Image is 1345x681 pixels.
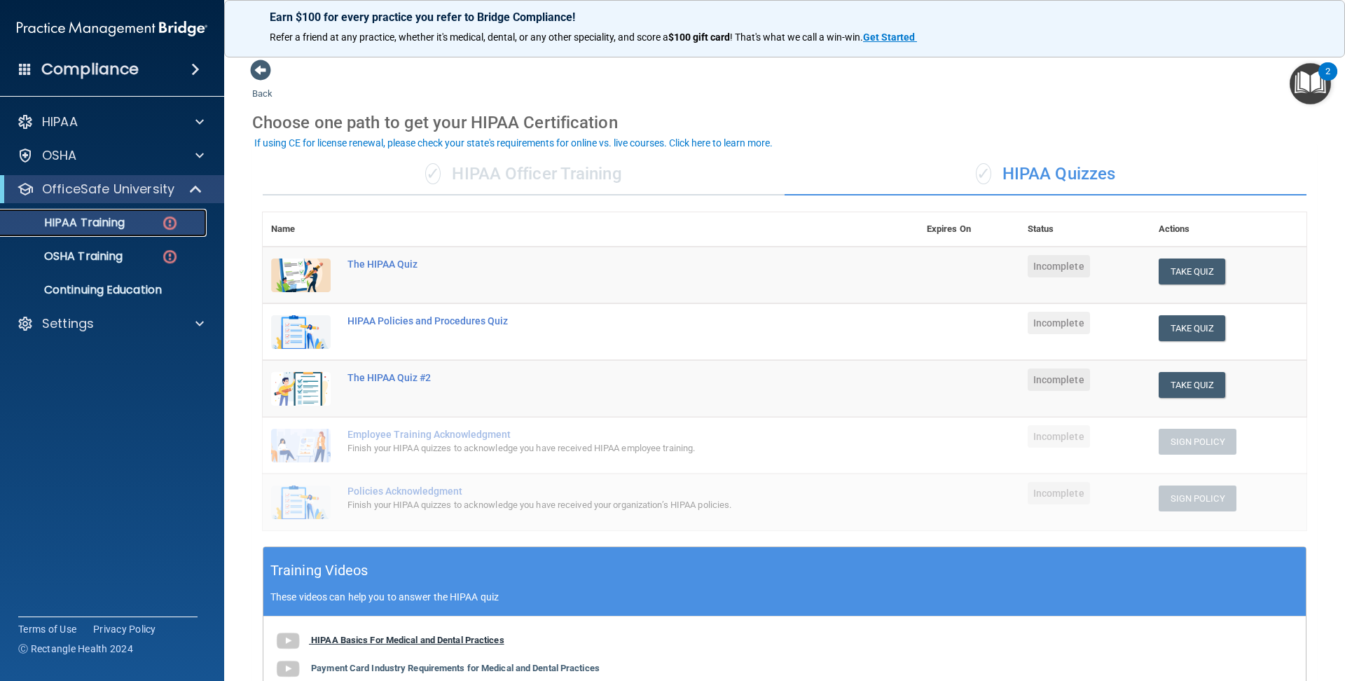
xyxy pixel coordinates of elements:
button: Sign Policy [1159,486,1236,511]
th: Actions [1150,212,1306,247]
button: Take Quiz [1159,259,1226,284]
a: Terms of Use [18,622,76,636]
span: ✓ [425,163,441,184]
div: 2 [1325,71,1330,90]
span: Incomplete [1028,369,1090,391]
p: These videos can help you to answer the HIPAA quiz [270,591,1299,603]
p: OSHA [42,147,77,164]
p: HIPAA Training [9,216,125,230]
th: Name [263,212,339,247]
img: gray_youtube_icon.38fcd6cc.png [274,627,302,655]
div: Finish your HIPAA quizzes to acknowledge you have received HIPAA employee training. [347,440,848,457]
span: Incomplete [1028,482,1090,504]
strong: $100 gift card [668,32,730,43]
p: Continuing Education [9,283,200,297]
div: Finish your HIPAA quizzes to acknowledge you have received your organization’s HIPAA policies. [347,497,848,514]
p: OfficeSafe University [42,181,174,198]
a: Get Started [863,32,917,43]
span: Ⓒ Rectangle Health 2024 [18,642,133,656]
a: Settings [17,315,204,332]
img: PMB logo [17,15,207,43]
p: OSHA Training [9,249,123,263]
button: Take Quiz [1159,372,1226,398]
p: HIPAA [42,113,78,130]
b: HIPAA Basics For Medical and Dental Practices [311,635,504,645]
h4: Compliance [41,60,139,79]
a: OfficeSafe University [17,181,203,198]
div: Employee Training Acknowledgment [347,429,848,440]
div: If using CE for license renewal, please check your state's requirements for online vs. live cours... [254,138,773,148]
div: HIPAA Quizzes [785,153,1306,195]
a: Privacy Policy [93,622,156,636]
div: The HIPAA Quiz #2 [347,372,848,383]
div: Policies Acknowledgment [347,486,848,497]
th: Expires On [918,212,1019,247]
div: HIPAA Officer Training [263,153,785,195]
h5: Training Videos [270,558,368,583]
a: OSHA [17,147,204,164]
a: Back [252,71,273,99]
span: ✓ [976,163,991,184]
span: Refer a friend at any practice, whether it's medical, dental, or any other speciality, and score a [270,32,668,43]
a: HIPAA [17,113,204,130]
span: Incomplete [1028,312,1090,334]
span: Incomplete [1028,255,1090,277]
th: Status [1019,212,1150,247]
strong: Get Started [863,32,915,43]
button: Take Quiz [1159,315,1226,341]
span: Incomplete [1028,425,1090,448]
p: Earn $100 for every practice you refer to Bridge Compliance! [270,11,1299,24]
button: If using CE for license renewal, please check your state's requirements for online vs. live cours... [252,136,775,150]
div: The HIPAA Quiz [347,259,848,270]
img: danger-circle.6113f641.png [161,214,179,232]
span: ! That's what we call a win-win. [730,32,863,43]
img: danger-circle.6113f641.png [161,248,179,266]
div: Choose one path to get your HIPAA Certification [252,102,1317,143]
p: Settings [42,315,94,332]
div: HIPAA Policies and Procedures Quiz [347,315,848,326]
button: Sign Policy [1159,429,1236,455]
button: Open Resource Center, 2 new notifications [1290,63,1331,104]
b: Payment Card Industry Requirements for Medical and Dental Practices [311,663,600,673]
